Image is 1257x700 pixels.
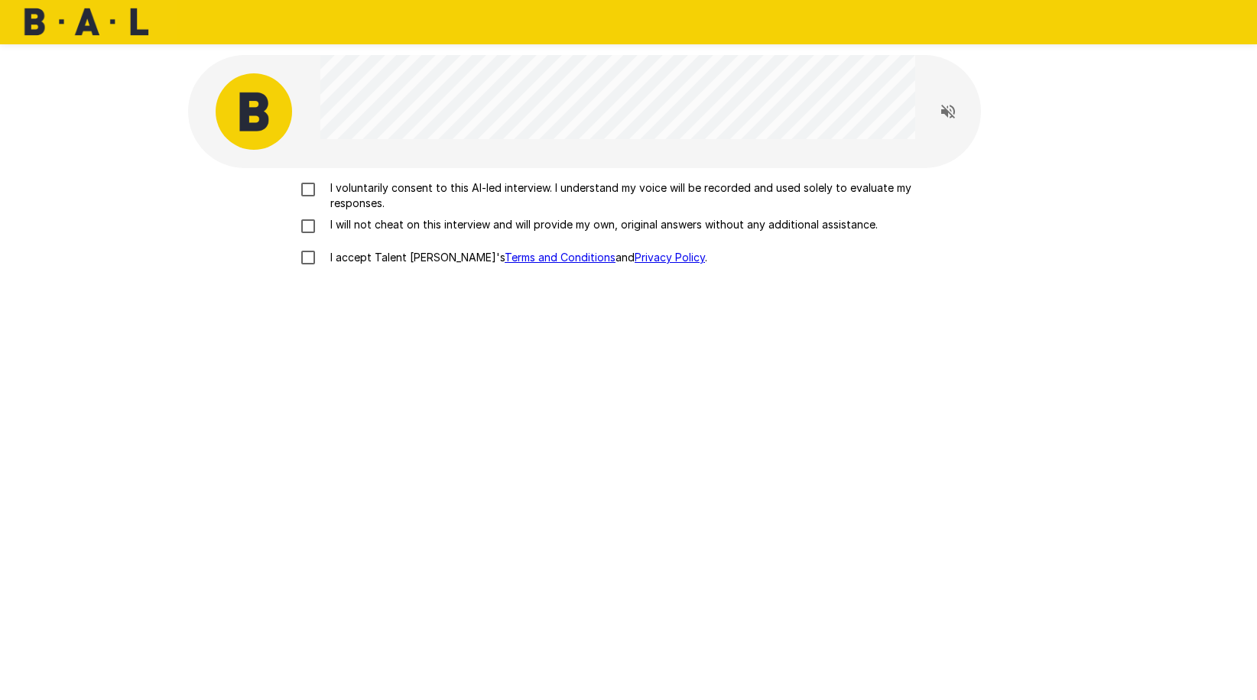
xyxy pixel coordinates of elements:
a: Privacy Policy [635,251,705,264]
p: I accept Talent [PERSON_NAME]'s and . [324,250,707,265]
p: I voluntarily consent to this AI-led interview. I understand my voice will be recorded and used s... [324,180,965,211]
img: bal_avatar.png [216,73,292,150]
p: I will not cheat on this interview and will provide my own, original answers without any addition... [324,217,878,232]
a: Terms and Conditions [505,251,616,264]
button: Read questions aloud [933,96,963,127]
